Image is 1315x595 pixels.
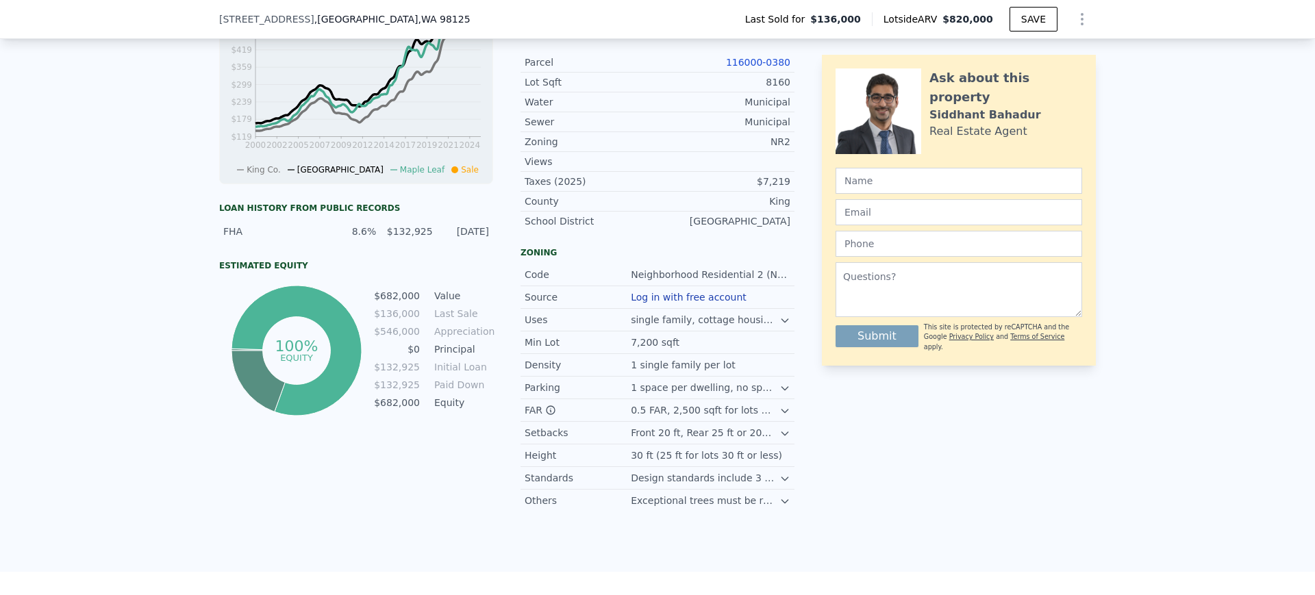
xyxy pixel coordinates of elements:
[726,57,790,68] a: 116000-0380
[525,313,631,327] div: Uses
[942,14,993,25] span: $820,000
[525,358,631,372] div: Density
[810,12,861,26] span: $136,000
[631,268,790,281] div: Neighborhood Residential 2 (NR2)
[525,471,631,485] div: Standards
[631,494,779,507] div: Exceptional trees must be retained or planted
[431,377,493,392] td: Paid Down
[525,155,657,168] div: Views
[657,135,790,149] div: NR2
[884,12,942,26] span: Lotside ARV
[525,403,631,417] div: FAR
[247,165,281,175] span: King Co.
[525,290,631,304] div: Source
[657,175,790,188] div: $7,219
[525,494,631,507] div: Others
[331,140,352,150] tspan: 2009
[929,123,1027,140] div: Real Estate Agent
[631,292,747,303] button: Log in with free account
[924,322,1082,352] div: This site is protected by reCAPTCHA and the Google and apply.
[525,175,657,188] div: Taxes (2025)
[657,214,790,228] div: [GEOGRAPHIC_DATA]
[431,288,493,303] td: Value
[461,165,479,175] span: Sale
[219,12,314,26] span: [STREET_ADDRESS]
[373,359,421,375] td: $132,925
[460,140,481,150] tspan: 2024
[231,132,252,142] tspan: $119
[441,225,489,238] div: [DATE]
[1010,333,1064,340] a: Terms of Service
[521,247,794,258] div: Zoning
[314,12,471,26] span: , [GEOGRAPHIC_DATA]
[373,306,421,321] td: $136,000
[657,75,790,89] div: 8160
[631,358,738,372] div: 1 single family per lot
[1010,7,1057,31] button: SAVE
[525,214,657,228] div: School District
[219,260,493,271] div: Estimated Equity
[657,115,790,129] div: Municipal
[431,324,493,339] td: Appreciation
[836,325,918,347] button: Submit
[418,14,470,25] span: , WA 98125
[631,426,779,440] div: Front 20 ft, Rear 25 ft or 20% of lot depth (min. 10 ft), Side 5 ft
[525,135,657,149] div: Zoning
[525,115,657,129] div: Sewer
[231,80,252,90] tspan: $299
[373,324,421,339] td: $546,000
[631,336,682,349] div: 7,200 sqft
[395,140,416,150] tspan: 2017
[219,203,493,214] div: Loan history from public records
[245,140,266,150] tspan: 2000
[657,194,790,208] div: King
[929,107,1041,123] div: Siddhant Bahadur
[525,55,657,69] div: Parcel
[373,288,421,303] td: $682,000
[431,359,493,375] td: Initial Loan
[525,426,631,440] div: Setbacks
[373,377,421,392] td: $132,925
[1068,5,1096,33] button: Show Options
[310,140,331,150] tspan: 2007
[373,140,394,150] tspan: 2014
[657,95,790,109] div: Municipal
[525,448,631,462] div: Height
[431,395,493,410] td: Equity
[231,97,252,107] tspan: $239
[929,68,1082,107] div: Ask about this property
[525,194,657,208] div: County
[328,225,376,238] div: 8.6%
[297,165,384,175] span: [GEOGRAPHIC_DATA]
[631,403,779,417] div: 0.5 FAR, 2,500 sqft for lots under 5,000 sqft
[525,268,631,281] div: Code
[373,395,421,410] td: $682,000
[431,342,493,357] td: Principal
[836,199,1082,225] input: Email
[280,352,313,362] tspan: equity
[416,140,438,150] tspan: 2019
[949,333,994,340] a: Privacy Policy
[373,342,421,357] td: $0
[231,114,252,124] tspan: $179
[384,225,432,238] div: $132,925
[231,62,252,72] tspan: $359
[836,231,1082,257] input: Phone
[223,225,320,238] div: FHA
[525,95,657,109] div: Water
[631,471,779,485] div: Design standards include 3 ft pedestrian path, street-facing entries within 40 ft of street lot l...
[275,338,318,355] tspan: 100%
[266,140,288,150] tspan: 2002
[288,140,309,150] tspan: 2005
[438,140,459,150] tspan: 2021
[836,168,1082,194] input: Name
[525,75,657,89] div: Lot Sqft
[745,12,811,26] span: Last Sold for
[525,336,631,349] div: Min Lot
[231,45,252,55] tspan: $419
[631,448,785,462] div: 30 ft (25 ft for lots 30 ft or less)
[400,165,444,175] span: Maple Leaf
[352,140,373,150] tspan: 2012
[631,313,779,327] div: single family, cottage housing, rowhouses, townhouses, apartments, and accessory dwellings
[431,306,493,321] td: Last Sale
